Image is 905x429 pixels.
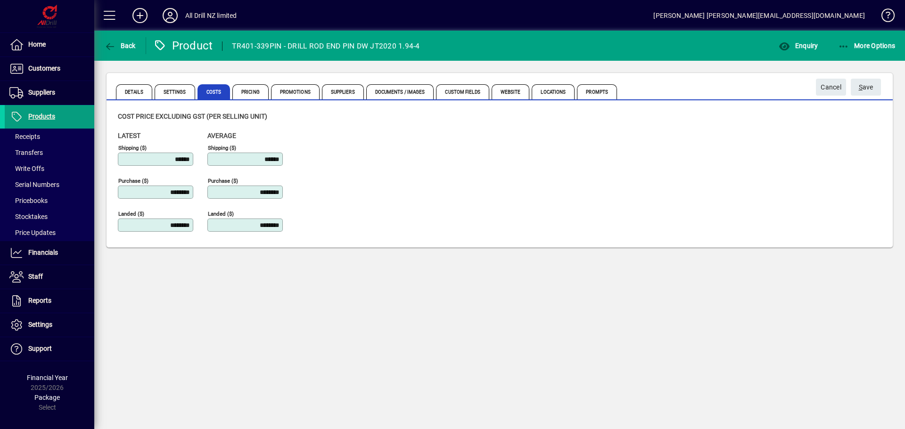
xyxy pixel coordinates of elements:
span: Transfers [9,149,43,156]
span: Price Updates [9,229,56,236]
button: Add [125,7,155,24]
span: Average [207,132,236,139]
app-page-header-button: Back [94,37,146,54]
button: Back [102,37,138,54]
span: Custom Fields [436,84,489,99]
button: Enquiry [776,37,820,54]
div: Product [153,38,213,53]
mat-label: Shipping ($) [208,145,236,151]
span: Customers [28,65,60,72]
span: More Options [838,42,896,49]
span: Cost price excluding GST (per selling unit) [118,113,267,120]
button: More Options [836,37,898,54]
a: Reports [5,289,94,313]
a: Customers [5,57,94,81]
span: Costs [197,84,230,99]
span: Financial Year [27,374,68,381]
span: Stocktakes [9,213,48,220]
a: Pricebooks [5,193,94,209]
span: Website [492,84,530,99]
a: Write Offs [5,161,94,177]
mat-label: Landed ($) [208,210,234,217]
mat-label: Shipping ($) [118,145,147,151]
a: Serial Numbers [5,177,94,193]
span: Promotions [271,84,320,99]
span: Suppliers [322,84,364,99]
span: Package [34,394,60,401]
span: Pricebooks [9,197,48,204]
span: Cancel [821,80,841,95]
a: Price Updates [5,225,94,241]
span: Reports [28,297,51,304]
button: Save [851,79,881,96]
span: Receipts [9,133,40,140]
mat-label: Purchase ($) [118,178,148,184]
span: Products [28,113,55,120]
span: ave [859,80,873,95]
span: Details [116,84,152,99]
span: S [859,83,863,91]
div: All Drill NZ limited [185,8,237,23]
a: Staff [5,265,94,289]
span: Pricing [232,84,269,99]
a: Stocktakes [5,209,94,225]
span: Write Offs [9,165,44,172]
span: Enquiry [779,42,818,49]
a: Support [5,337,94,361]
div: TR401-339PIN - DRILL ROD END PIN DW JT2020 1.94-4 [232,39,420,54]
mat-label: Purchase ($) [208,178,238,184]
span: Settings [155,84,195,99]
a: Settings [5,313,94,337]
span: Financials [28,249,58,256]
span: Prompts [577,84,617,99]
button: Profile [155,7,185,24]
a: Receipts [5,129,94,145]
span: Locations [532,84,575,99]
span: Staff [28,273,43,280]
a: Transfers [5,145,94,161]
mat-label: Landed ($) [118,210,144,217]
a: Financials [5,241,94,265]
a: Home [5,33,94,57]
span: Serial Numbers [9,181,59,188]
a: Knowledge Base [874,2,893,32]
button: Cancel [816,79,846,96]
span: Suppliers [28,89,55,96]
span: Settings [28,321,52,328]
span: Support [28,345,52,352]
div: [PERSON_NAME] [PERSON_NAME][EMAIL_ADDRESS][DOMAIN_NAME] [653,8,865,23]
a: Suppliers [5,81,94,105]
span: Home [28,40,46,48]
span: Latest [118,132,140,139]
span: Back [104,42,136,49]
span: Documents / Images [366,84,434,99]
